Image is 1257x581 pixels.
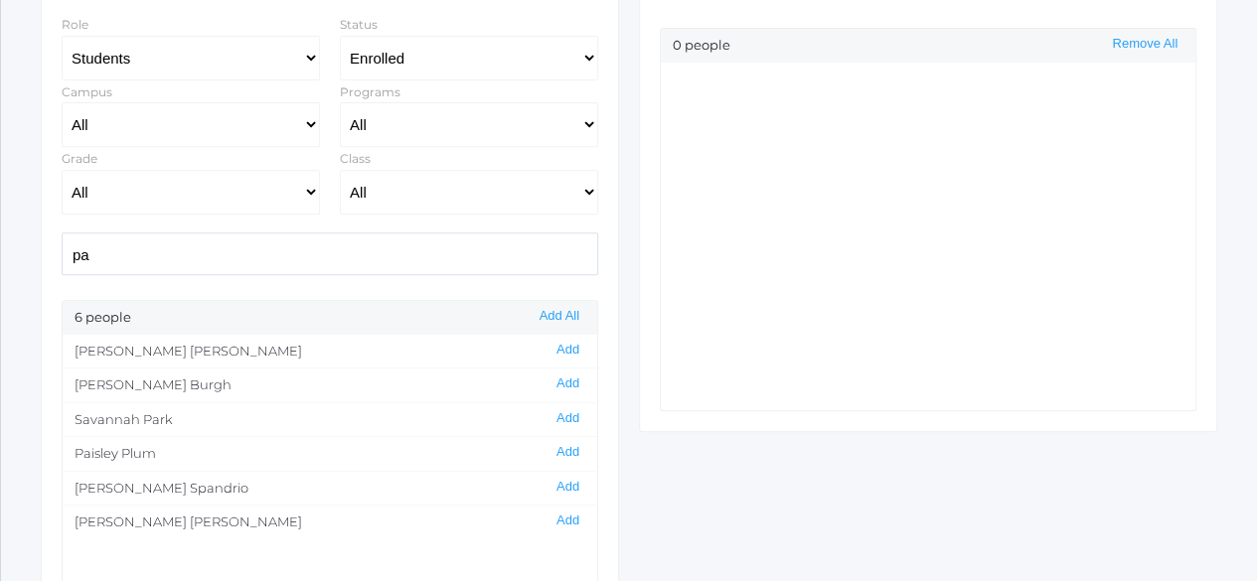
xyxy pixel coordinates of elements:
[62,84,112,99] label: Campus
[1106,36,1183,53] button: Remove All
[534,308,585,325] button: Add All
[550,375,585,392] button: Add
[550,512,585,529] button: Add
[340,17,378,32] label: Status
[550,479,585,496] button: Add
[550,444,585,461] button: Add
[550,342,585,359] button: Add
[340,151,371,166] label: Class
[63,367,597,402] li: [PERSON_NAME] Burgh
[63,436,597,471] li: Paisley Plum
[661,29,1195,63] div: 0 people
[63,301,597,335] div: 6 people
[63,402,597,437] li: Savannah Park
[62,232,598,275] input: Filter by name
[62,17,88,32] label: Role
[63,505,597,539] li: [PERSON_NAME] [PERSON_NAME]
[550,410,585,427] button: Add
[62,151,97,166] label: Grade
[63,471,597,506] li: [PERSON_NAME] Spandrio
[340,84,400,99] label: Programs
[63,335,597,368] li: [PERSON_NAME] [PERSON_NAME]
